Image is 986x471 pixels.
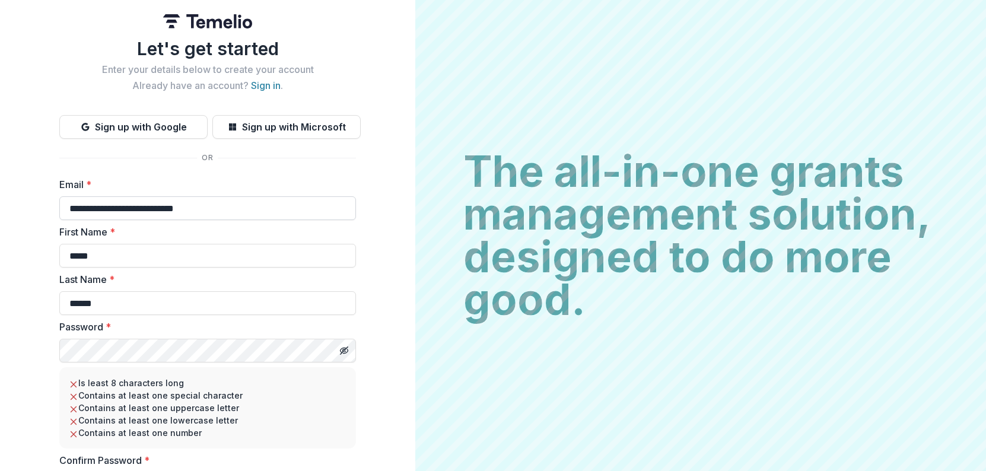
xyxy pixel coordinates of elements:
li: Contains at least one special character [69,389,346,402]
img: Temelio [163,14,252,28]
li: Contains at least one lowercase letter [69,414,346,427]
h2: Enter your details below to create your account [59,64,356,75]
button: Sign up with Google [59,115,208,139]
button: Toggle password visibility [335,341,354,360]
li: Contains at least one uppercase letter [69,402,346,414]
label: Last Name [59,272,349,287]
h1: Let's get started [59,38,356,59]
li: Is least 8 characters long [69,377,346,389]
label: Email [59,177,349,192]
li: Contains at least one number [69,427,346,439]
label: Confirm Password [59,453,349,467]
button: Sign up with Microsoft [212,115,361,139]
h2: Already have an account? . [59,80,356,91]
label: First Name [59,225,349,239]
a: Sign in [251,79,281,91]
label: Password [59,320,349,334]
